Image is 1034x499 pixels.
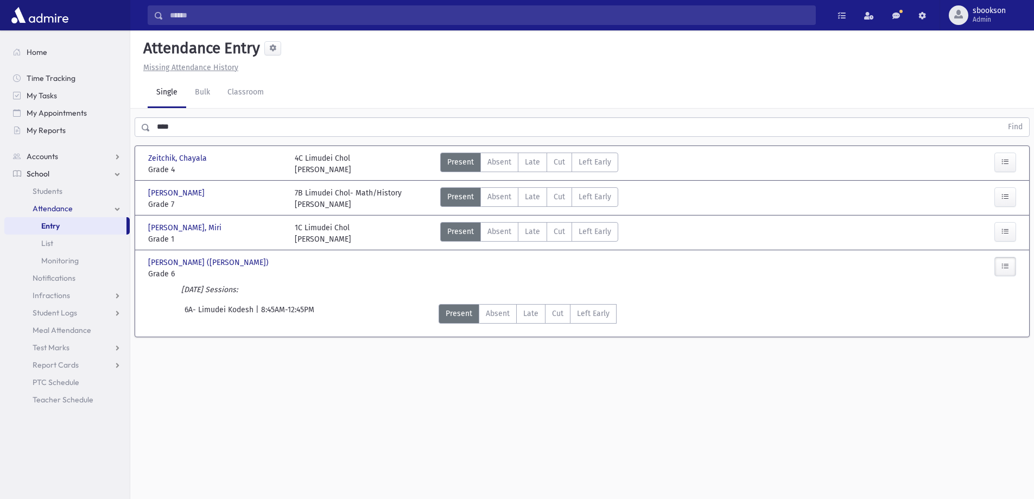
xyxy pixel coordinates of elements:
[148,187,207,199] span: [PERSON_NAME]
[554,191,565,203] span: Cut
[4,148,130,165] a: Accounts
[256,304,261,324] span: |
[148,257,271,268] span: [PERSON_NAME] ([PERSON_NAME])
[9,4,71,26] img: AdmirePro
[973,15,1006,24] span: Admin
[148,268,284,280] span: Grade 6
[440,187,618,210] div: AttTypes
[163,5,815,25] input: Search
[486,308,510,319] span: Absent
[295,153,351,175] div: 4C Limudei Chol [PERSON_NAME]
[554,226,565,237] span: Cut
[4,200,130,217] a: Attendance
[33,204,73,213] span: Attendance
[33,308,77,318] span: Student Logs
[33,377,79,387] span: PTC Schedule
[525,156,540,168] span: Late
[33,343,69,352] span: Test Marks
[27,73,75,83] span: Time Tracking
[440,153,618,175] div: AttTypes
[148,233,284,245] span: Grade 1
[4,104,130,122] a: My Appointments
[33,273,75,283] span: Notifications
[33,186,62,196] span: Students
[4,391,130,408] a: Teacher Schedule
[261,304,314,324] span: 8:45AM-12:45PM
[1001,118,1029,136] button: Find
[4,304,130,321] a: Student Logs
[4,87,130,104] a: My Tasks
[487,191,511,203] span: Absent
[181,285,238,294] i: [DATE] Sessions:
[446,308,472,319] span: Present
[4,70,130,87] a: Time Tracking
[4,182,130,200] a: Students
[4,374,130,391] a: PTC Schedule
[148,78,186,108] a: Single
[186,78,219,108] a: Bulk
[41,221,60,231] span: Entry
[579,226,611,237] span: Left Early
[973,7,1006,15] span: sbookson
[447,191,474,203] span: Present
[523,308,538,319] span: Late
[447,156,474,168] span: Present
[487,226,511,237] span: Absent
[4,339,130,356] a: Test Marks
[185,304,256,324] span: 6A- Limudei Kodesh
[27,125,66,135] span: My Reports
[148,199,284,210] span: Grade 7
[447,226,474,237] span: Present
[27,91,57,100] span: My Tasks
[4,122,130,139] a: My Reports
[4,321,130,339] a: Meal Attendance
[4,356,130,374] a: Report Cards
[33,325,91,335] span: Meal Attendance
[143,63,238,72] u: Missing Attendance History
[4,252,130,269] a: Monitoring
[487,156,511,168] span: Absent
[148,222,224,233] span: [PERSON_NAME], Miri
[4,43,130,61] a: Home
[295,222,351,245] div: 1C Limudei Chol [PERSON_NAME]
[27,169,49,179] span: School
[554,156,565,168] span: Cut
[27,47,47,57] span: Home
[525,226,540,237] span: Late
[33,360,79,370] span: Report Cards
[4,235,130,252] a: List
[41,256,79,266] span: Monitoring
[33,290,70,300] span: Infractions
[4,287,130,304] a: Infractions
[4,217,126,235] a: Entry
[579,156,611,168] span: Left Early
[41,238,53,248] span: List
[148,164,284,175] span: Grade 4
[139,39,260,58] h5: Attendance Entry
[148,153,209,164] span: Zeitchik, Chayala
[4,165,130,182] a: School
[27,151,58,161] span: Accounts
[33,395,93,405] span: Teacher Schedule
[4,269,130,287] a: Notifications
[440,222,618,245] div: AttTypes
[219,78,272,108] a: Classroom
[295,187,402,210] div: 7B Limudei Chol- Math/History [PERSON_NAME]
[577,308,610,319] span: Left Early
[439,304,617,324] div: AttTypes
[579,191,611,203] span: Left Early
[552,308,563,319] span: Cut
[139,63,238,72] a: Missing Attendance History
[525,191,540,203] span: Late
[27,108,87,118] span: My Appointments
